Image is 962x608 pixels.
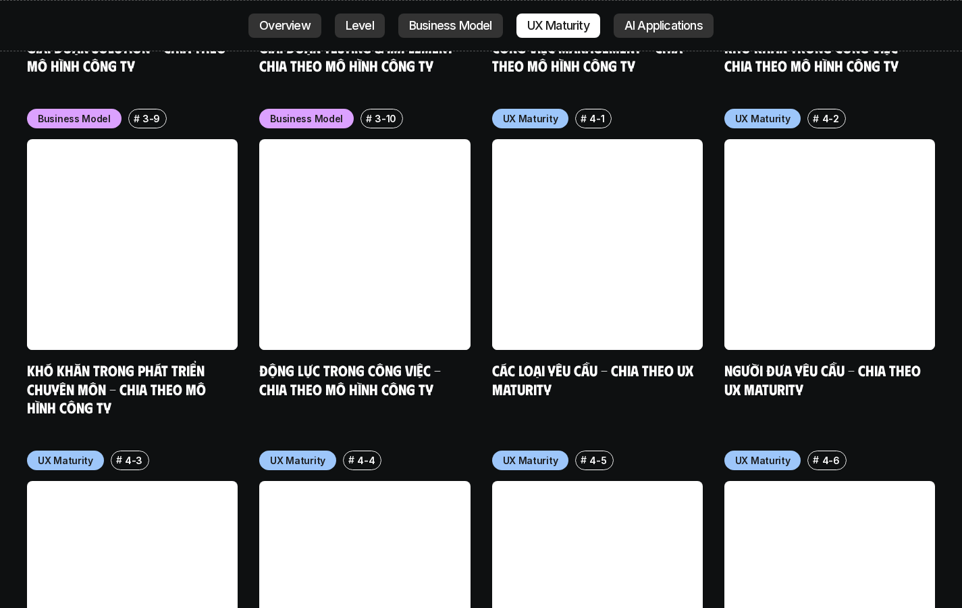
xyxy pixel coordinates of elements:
p: UX Maturity [503,111,558,126]
a: Khó khăn trong phát triển chuyên môn - Chia theo mô hình công ty [27,361,209,416]
a: Động lực trong công việc - Chia theo mô hình công ty [259,361,444,398]
a: Giai đoạn Testing & Implement - Chia theo mô hình công ty [259,38,467,75]
h6: # [134,113,140,124]
p: UX Maturity [735,453,791,467]
a: Khó khăn trong công việc - Chia theo mô hình công ty [724,38,911,75]
h6: # [581,455,587,465]
p: Level [346,19,374,32]
a: Công việc Management - Chia theo mô hình công ty [492,38,686,75]
h6: # [813,455,819,465]
p: 4-2 [822,111,839,126]
p: 4-6 [822,453,840,467]
h6: # [581,113,587,124]
p: UX Maturity [38,453,93,467]
p: 4-4 [357,453,375,467]
h6: # [366,113,372,124]
p: 3-10 [375,111,396,126]
p: 4-3 [125,453,142,467]
p: UX Maturity [527,19,589,32]
p: UX Maturity [503,453,558,467]
p: Business Model [270,111,343,126]
p: AI Applications [624,19,703,32]
h6: # [116,455,122,465]
a: Các loại yêu cầu - Chia theo UX Maturity [492,361,697,398]
a: Giai đoạn Solution - Chia theo mô hình công ty [27,38,230,75]
p: Business Model [409,19,492,32]
p: UX Maturity [270,453,325,467]
p: Overview [259,19,311,32]
h6: # [813,113,819,124]
a: Overview [248,14,321,38]
p: Business Model [38,111,111,126]
p: 4-5 [589,453,606,467]
h6: # [348,455,354,465]
p: 3-9 [142,111,160,126]
a: Người đưa yêu cầu - Chia theo UX Maturity [724,361,924,398]
p: 4-1 [589,111,604,126]
p: UX Maturity [735,111,791,126]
